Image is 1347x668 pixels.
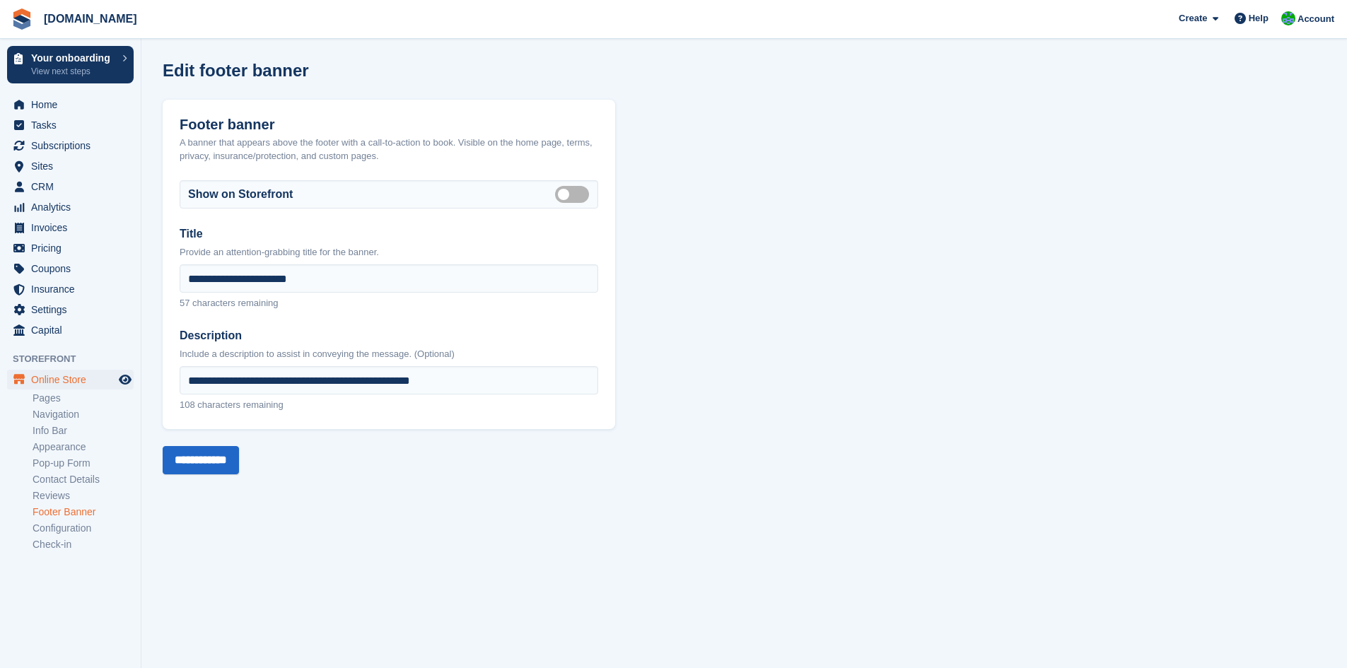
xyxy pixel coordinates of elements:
a: Pop-up Form [33,457,134,470]
span: Pricing [31,238,116,258]
span: Storefront [13,352,141,366]
a: Pages [33,392,134,405]
a: menu [7,238,134,258]
a: menu [7,136,134,156]
div: Show on Storefront [180,180,598,209]
a: Contact Details [33,473,134,486]
span: Insurance [31,279,116,299]
a: menu [7,218,134,238]
a: Preview store [117,371,134,388]
div: A banner that appears above the footer with a call-to-action to book. Visible on the home page, t... [180,136,598,163]
a: menu [7,279,134,299]
img: stora-icon-8386f47178a22dfd0bd8f6a31ec36ba5ce8667c1dd55bd0f319d3a0aa187defe.svg [11,8,33,30]
span: Subscriptions [31,136,116,156]
span: characters remaining [192,298,278,308]
div: Provide an attention-grabbing title for the banner. [180,245,379,259]
p: Your onboarding [31,53,115,63]
span: Capital [31,320,116,340]
a: Navigation [33,408,134,421]
a: [DOMAIN_NAME] [38,7,143,30]
a: menu [7,115,134,135]
a: menu [7,259,134,279]
span: Account [1298,12,1334,26]
a: menu [7,156,134,176]
a: menu [7,95,134,115]
p: View next steps [31,65,115,78]
span: 108 [180,399,195,410]
a: Your onboarding View next steps [7,46,134,83]
a: menu [7,300,134,320]
label: Title [180,228,203,240]
span: Analytics [31,197,116,217]
a: Reviews [33,489,134,503]
a: Footer Banner [33,505,134,519]
span: Settings [31,300,116,320]
a: Appearance [33,440,134,454]
a: menu [7,197,134,217]
span: Sites [31,156,116,176]
a: menu [7,320,134,340]
div: Include a description to assist in conveying the message. (Optional) [180,347,455,361]
span: Home [31,95,116,115]
span: characters remaining [197,399,283,410]
span: Invoices [31,218,116,238]
a: menu [7,370,134,389]
label: Description [180,329,242,341]
a: menu [7,177,134,197]
span: CRM [31,177,116,197]
h2: Footer banner [180,117,274,133]
span: Tasks [31,115,116,135]
span: Create [1179,11,1207,25]
label: Visible on storefront [555,193,595,195]
span: 57 [180,298,189,308]
a: Info Bar [33,424,134,438]
h1: Edit footer banner [163,61,309,80]
span: Coupons [31,259,116,279]
a: Configuration [33,522,134,535]
span: Help [1249,11,1269,25]
span: Online Store [31,370,116,389]
img: Mark Bignell [1281,11,1295,25]
a: Check-in [33,538,134,551]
